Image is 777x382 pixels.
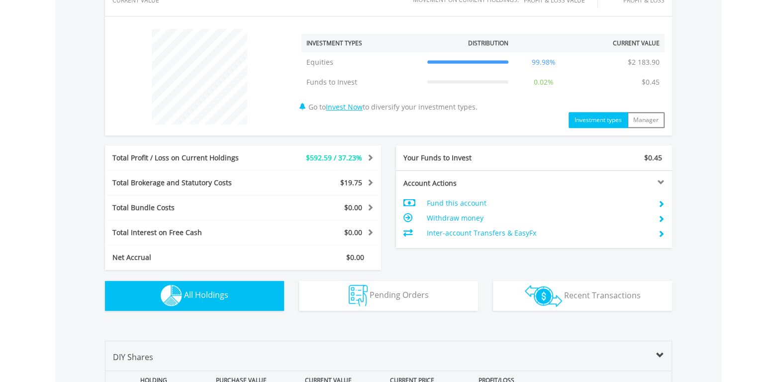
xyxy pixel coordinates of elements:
img: holdings-wht.png [161,285,182,306]
td: Equities [301,52,422,72]
span: $0.45 [644,153,662,162]
td: Inter-account Transfers & EasyFx [427,226,650,241]
td: Fund this account [427,196,650,211]
div: Your Funds to Invest [396,153,534,163]
img: pending_instructions-wht.png [349,285,368,306]
button: Pending Orders [299,281,478,311]
a: Invest Now [326,102,363,112]
div: Total Brokerage and Statutory Costs [105,178,266,188]
div: Go to to diversify your investment types. [294,24,672,128]
td: 0.02% [513,72,574,92]
td: $0.45 [637,72,665,92]
span: Pending Orders [370,289,429,300]
div: Distribution [468,39,508,47]
td: $2 183.90 [623,52,665,72]
td: 99.98% [513,52,574,72]
th: Investment Types [301,34,422,52]
span: DIY Shares [113,352,153,363]
div: Net Accrual [105,253,266,262]
div: Total Bundle Costs [105,203,266,213]
img: transactions-zar-wht.png [525,285,562,307]
td: Funds to Invest [301,72,422,92]
button: Manager [627,112,665,128]
span: All Holdings [184,289,228,300]
span: $0.00 [344,203,362,212]
span: Recent Transactions [564,289,641,300]
button: Recent Transactions [493,281,672,311]
div: Account Actions [396,178,534,188]
button: Investment types [569,112,628,128]
span: $0.00 [346,253,364,262]
div: Total Profit / Loss on Current Holdings [105,153,266,163]
div: Total Interest on Free Cash [105,228,266,238]
span: $0.00 [344,228,362,237]
button: All Holdings [105,281,284,311]
span: $19.75 [340,178,362,187]
span: $592.59 / 37.23% [306,153,362,162]
td: Withdraw money [427,211,650,226]
th: Current Value [574,34,665,52]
